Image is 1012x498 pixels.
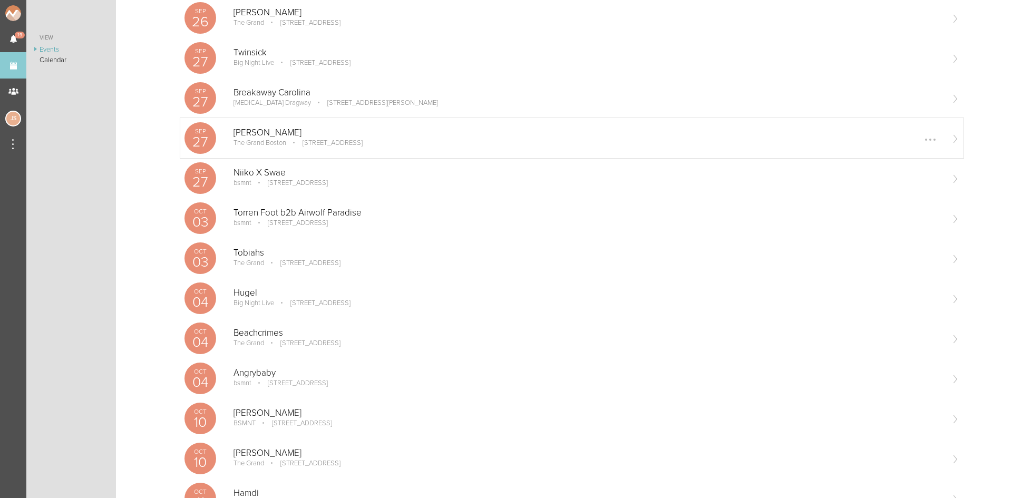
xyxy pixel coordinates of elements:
p: Oct [184,248,216,255]
p: 04 [184,295,216,309]
p: The Grand Boston [233,139,286,147]
a: View [26,32,116,44]
span: 19 [15,32,25,38]
p: The Grand [233,339,264,347]
p: The Grand [233,18,264,27]
div: Jessica Smith [5,111,21,126]
p: [MEDICAL_DATA] Dragway [233,99,311,107]
p: [STREET_ADDRESS] [266,259,340,267]
p: Beachcrimes [233,328,942,338]
p: [PERSON_NAME] [233,408,942,418]
p: BSMNT [233,419,256,427]
p: Sep [184,128,216,134]
p: Oct [184,328,216,335]
p: 26 [184,15,216,29]
p: Big Night Live [233,299,274,307]
p: 10 [184,455,216,470]
p: Oct [184,408,216,415]
p: Torren Foot b2b Airwolf Paradise [233,208,942,218]
p: Oct [184,208,216,214]
p: 27 [184,55,216,69]
p: Sep [184,168,216,174]
p: Tobiahs [233,248,942,258]
p: Sep [184,8,216,14]
p: Breakaway Carolina [233,87,942,98]
p: Oct [184,448,216,455]
p: [STREET_ADDRESS] [266,18,340,27]
p: [STREET_ADDRESS] [257,419,332,427]
p: Big Night Live [233,58,274,67]
p: 04 [184,375,216,389]
p: [STREET_ADDRESS] [266,459,340,467]
p: Oct [184,489,216,495]
p: [PERSON_NAME] [233,448,942,458]
p: [STREET_ADDRESS] [253,179,328,187]
p: Sep [184,88,216,94]
p: Twinsick [233,47,942,58]
p: Hugel [233,288,942,298]
p: bsmnt [233,179,251,187]
p: [STREET_ADDRESS] [266,339,340,347]
p: Oct [184,288,216,295]
p: bsmnt [233,379,251,387]
p: 10 [184,415,216,429]
p: [STREET_ADDRESS] [276,299,351,307]
p: [STREET_ADDRESS] [276,58,351,67]
p: bsmnt [233,219,251,227]
a: Calendar [26,55,116,65]
p: Oct [184,368,216,375]
p: [STREET_ADDRESS] [253,219,328,227]
p: Sep [184,48,216,54]
p: The Grand [233,259,264,267]
p: 03 [184,215,216,229]
p: Niiko X Swae [233,168,942,178]
p: The Grand [233,459,264,467]
p: [STREET_ADDRESS] [288,139,363,147]
p: Angrybaby [233,368,942,378]
p: 27 [184,95,216,109]
p: [STREET_ADDRESS] [253,379,328,387]
p: 27 [184,175,216,189]
img: NOMAD [5,5,65,21]
p: 03 [184,255,216,269]
p: [PERSON_NAME] [233,128,942,138]
p: 27 [184,135,216,149]
p: 04 [184,335,216,349]
p: [STREET_ADDRESS][PERSON_NAME] [313,99,438,107]
a: Events [26,44,116,55]
p: [PERSON_NAME] [233,7,942,18]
